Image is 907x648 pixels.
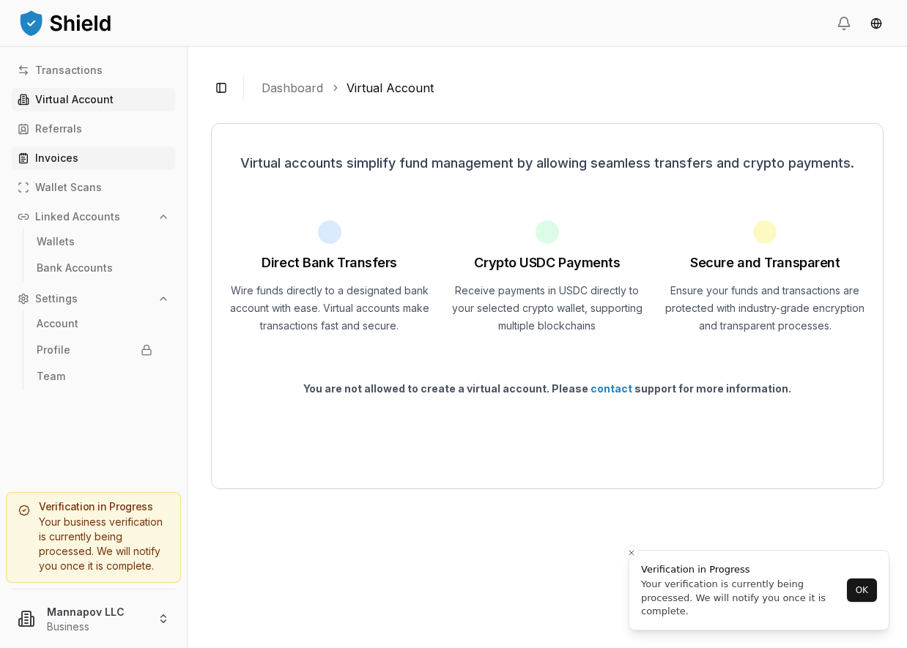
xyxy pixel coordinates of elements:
a: Transactions [12,59,175,82]
p: Referrals [35,124,82,134]
p: Virtual Account [35,94,114,105]
a: contact [591,382,632,395]
p: Mannapov LLC [47,604,146,619]
button: Close toast [624,545,639,560]
span: support for more information. [632,382,791,395]
p: Settings [35,294,78,304]
p: Account [37,319,78,329]
p: Profile [37,345,70,355]
p: Wallet Scans [35,182,102,193]
a: Wallet Scans [12,176,175,199]
button: Settings [12,287,175,310]
a: Wallets [31,230,158,253]
p: Ensure your funds and transactions are protected with industry-grade encryption and transparent p... [665,282,865,335]
h1: Crypto USDC Payments [474,253,620,273]
h1: Direct Bank Transfers [262,253,397,273]
p: Bank Accounts [37,263,113,273]
p: Business [47,619,146,634]
p: Linked Accounts [35,212,120,222]
button: OK [847,578,877,602]
h1: Secure and Transparent [690,253,840,273]
a: Virtual Account [12,88,175,111]
a: Virtual Account [347,79,434,97]
a: Bank Accounts [31,256,158,280]
p: Wallets [37,237,75,247]
p: Virtual accounts simplify fund management by allowing seamless transfers and crypto payments. [229,153,865,174]
div: Verification in Progress [641,562,843,577]
p: Invoices [35,153,78,163]
div: Your business verification is currently being processed. We will notify you once it is complete. [18,515,169,573]
h5: Verification in Progress [18,502,169,512]
p: Wire funds directly to a designated bank account with ease. Virtual accounts make transactions fa... [229,282,429,335]
img: ShieldPay Logo [18,8,113,37]
p: Receive payments in USDC directly to your selected crypto wallet, supporting multiple blockchains [447,282,647,335]
a: Verification in ProgressYour business verification is currently being processed. We will notify y... [6,492,181,583]
a: Account [31,312,158,335]
p: Team [37,371,65,381]
span: You are not allowed to create a virtual account. Please [303,382,591,395]
nav: breadcrumb [262,79,872,97]
div: Your verification is currently being processed. We will notify you once it is complete. [641,578,843,618]
a: Team [31,365,158,388]
a: Referrals [12,117,175,141]
button: Linked Accounts [12,205,175,228]
a: Dashboard [262,79,323,97]
p: Transactions [35,65,103,75]
a: Invoices [12,146,175,170]
button: Mannapov LLCBusiness [6,595,181,642]
a: Profile [31,338,158,362]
